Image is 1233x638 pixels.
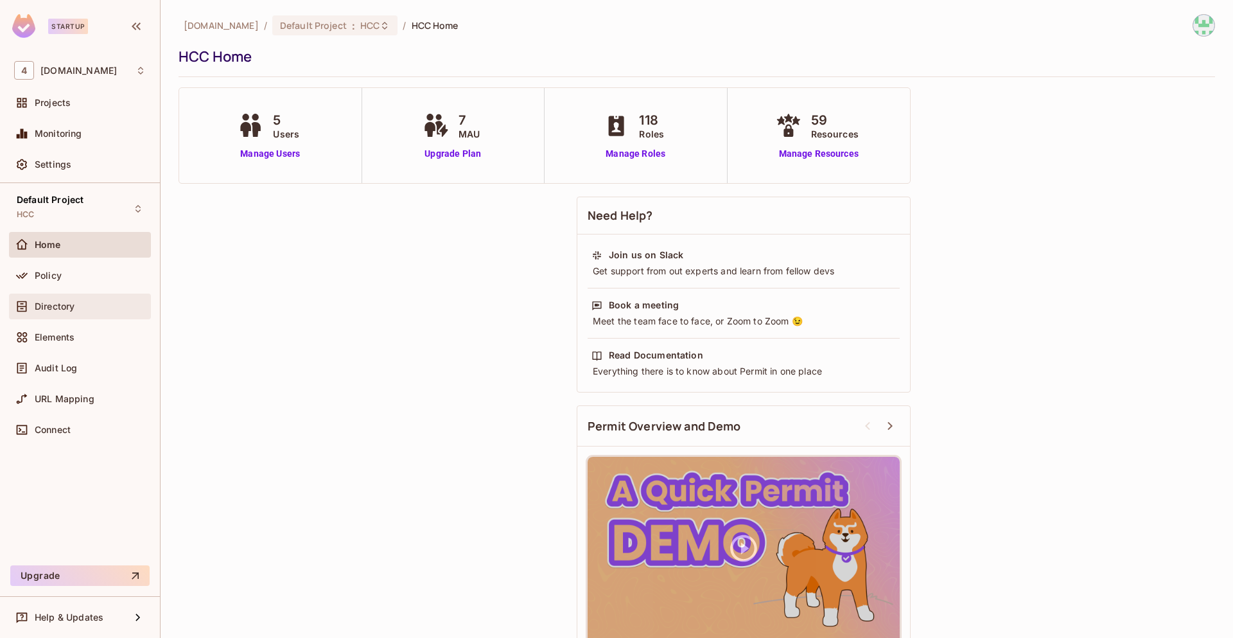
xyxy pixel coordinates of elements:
[35,240,61,250] span: Home
[48,19,88,34] div: Startup
[273,127,299,141] span: Users
[403,19,406,31] li: /
[35,425,71,435] span: Connect
[351,21,356,31] span: :
[14,61,34,80] span: 4
[35,128,82,139] span: Monitoring
[184,19,259,31] span: the active workspace
[17,195,83,205] span: Default Project
[264,19,267,31] li: /
[280,19,347,31] span: Default Project
[35,270,62,281] span: Policy
[412,19,459,31] span: HCC Home
[35,98,71,108] span: Projects
[35,612,103,623] span: Help & Updates
[639,127,664,141] span: Roles
[588,418,741,434] span: Permit Overview and Demo
[10,565,150,586] button: Upgrade
[40,66,117,76] span: Workspace: 46labs.com
[588,208,653,224] span: Need Help?
[591,265,896,278] div: Get support from out experts and learn from fellow devs
[811,111,859,130] span: 59
[17,209,34,220] span: HCC
[35,394,94,404] span: URL Mapping
[35,332,74,342] span: Elements
[773,147,865,161] a: Manage Resources
[600,147,670,161] a: Manage Roles
[420,147,486,161] a: Upgrade Plan
[639,111,664,130] span: 118
[273,111,299,130] span: 5
[35,301,74,312] span: Directory
[609,249,683,261] div: Join us on Slack
[591,315,896,328] div: Meet the team face to face, or Zoom to Zoom 😉
[459,127,480,141] span: MAU
[609,349,703,362] div: Read Documentation
[234,147,306,161] a: Manage Users
[12,14,35,38] img: SReyMgAAAABJRU5ErkJggg==
[35,363,77,373] span: Audit Log
[811,127,859,141] span: Resources
[609,299,679,312] div: Book a meeting
[360,19,380,31] span: HCC
[179,47,1209,66] div: HCC Home
[1193,15,1214,36] img: usama.ali@46labs.com
[459,111,480,130] span: 7
[35,159,71,170] span: Settings
[591,365,896,378] div: Everything there is to know about Permit in one place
